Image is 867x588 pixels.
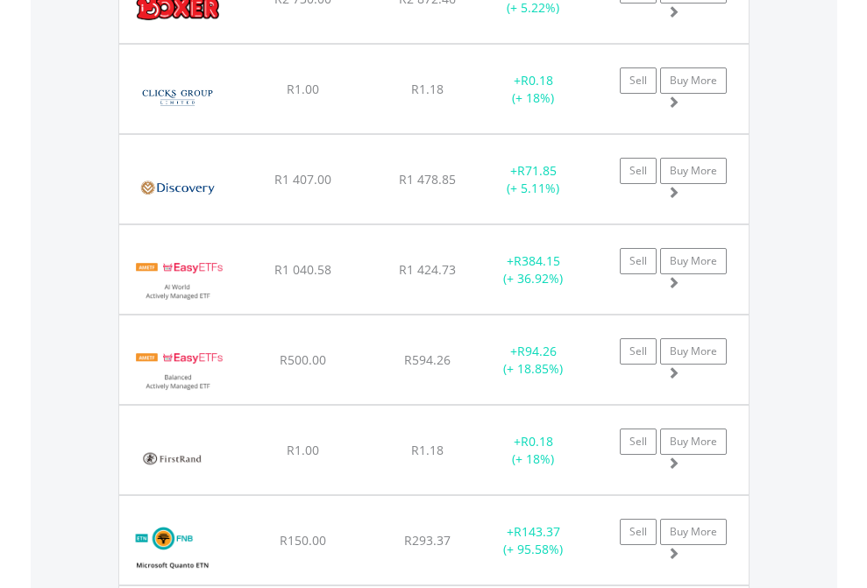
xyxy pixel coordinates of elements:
a: Sell [620,519,657,545]
a: Sell [620,158,657,184]
img: EQU.ZA.FSR.png [128,428,217,490]
span: R1 407.00 [274,171,331,188]
span: R500.00 [280,351,326,368]
a: Sell [620,67,657,94]
a: Sell [620,338,657,365]
a: Buy More [660,519,727,545]
span: R71.85 [517,162,557,179]
span: R150.00 [280,532,326,549]
span: R0.18 [521,72,553,89]
img: EQU.ZA.DSY.png [128,157,227,219]
span: R0.18 [521,433,553,450]
div: + (+ 18.85%) [479,343,588,378]
span: R1.18 [411,81,444,97]
span: R1.18 [411,442,444,458]
span: R594.26 [404,351,451,368]
div: + (+ 95.58%) [479,523,588,558]
span: R1 478.85 [399,171,456,188]
a: Sell [620,248,657,274]
a: Buy More [660,248,727,274]
span: R1 040.58 [274,261,331,278]
div: + (+ 18%) [479,433,588,468]
div: + (+ 18%) [479,72,588,107]
span: R1.00 [287,81,319,97]
img: EQU.ZA.EASYBF.png [128,337,229,400]
img: EQU.ZA.CLS.png [128,67,227,129]
span: R1 424.73 [399,261,456,278]
div: + (+ 5.11%) [479,162,588,197]
a: Buy More [660,67,727,94]
img: EQU.ZA.EASYAI.png [128,247,229,309]
div: + (+ 36.92%) [479,252,588,287]
span: R94.26 [517,343,557,359]
span: R384.15 [514,252,560,269]
a: Buy More [660,158,727,184]
a: Buy More [660,429,727,455]
span: R1.00 [287,442,319,458]
a: Sell [620,429,657,455]
span: R293.37 [404,532,451,549]
a: Buy More [660,338,727,365]
img: EQU.ZA.MSETNQ.png [128,518,217,580]
span: R143.37 [514,523,560,540]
